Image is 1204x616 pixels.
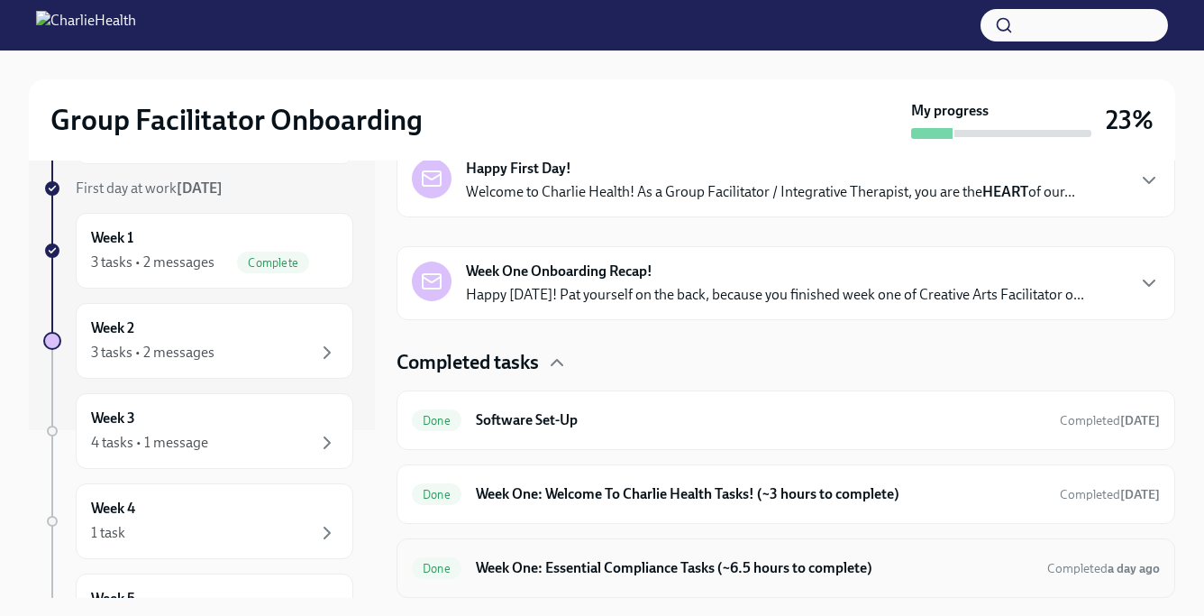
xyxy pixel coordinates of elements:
[982,183,1028,200] strong: HEART
[1047,560,1160,577] span: September 11th, 2025 07:16
[76,179,223,197] span: First day at work
[476,484,1045,504] h6: Week One: Welcome To Charlie Health Tasks! (~3 hours to complete)
[1047,561,1160,576] span: Completed
[43,393,353,469] a: Week 34 tasks • 1 message
[412,480,1160,509] a: DoneWeek One: Welcome To Charlie Health Tasks! (~3 hours to complete)Completed[DATE]
[412,554,1160,583] a: DoneWeek One: Essential Compliance Tasks (~6.5 hours to complete)Completeda day ago
[36,11,136,40] img: CharlieHealth
[1060,412,1160,429] span: September 2nd, 2025 20:31
[397,349,1175,376] div: Completed tasks
[397,349,539,376] h4: Completed tasks
[91,343,214,363] div: 3 tasks • 2 messages
[91,253,214,272] div: 3 tasks • 2 messages
[1106,104,1154,136] h3: 23%
[50,102,423,138] h2: Group Facilitator Onboarding
[43,483,353,559] a: Week 41 task
[466,182,1075,202] p: Welcome to Charlie Health! As a Group Facilitator / Integrative Therapist, you are the of our...
[412,406,1160,435] a: DoneSoftware Set-UpCompleted[DATE]
[1060,413,1160,428] span: Completed
[1108,561,1160,576] strong: a day ago
[91,409,135,428] h6: Week 3
[91,433,208,453] div: 4 tasks • 1 message
[43,179,353,198] a: First day at work[DATE]
[412,414,461,428] span: Done
[177,179,223,197] strong: [DATE]
[1060,486,1160,503] span: September 5th, 2025 19:31
[466,159,571,179] strong: Happy First Day!
[412,562,461,575] span: Done
[466,285,1084,305] p: Happy [DATE]! Pat yourself on the back, because you finished week one of Creative Arts Facilitato...
[1120,487,1160,502] strong: [DATE]
[1060,487,1160,502] span: Completed
[466,262,652,281] strong: Week One Onboarding Recap!
[91,499,135,519] h6: Week 4
[1120,413,1160,428] strong: [DATE]
[91,318,134,338] h6: Week 2
[91,228,133,248] h6: Week 1
[911,101,989,121] strong: My progress
[43,213,353,289] a: Week 13 tasks • 2 messagesComplete
[91,589,135,609] h6: Week 5
[476,558,1033,578] h6: Week One: Essential Compliance Tasks (~6.5 hours to complete)
[412,488,461,501] span: Done
[91,523,125,543] div: 1 task
[237,256,309,270] span: Complete
[43,303,353,379] a: Week 23 tasks • 2 messages
[476,410,1045,430] h6: Software Set-Up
